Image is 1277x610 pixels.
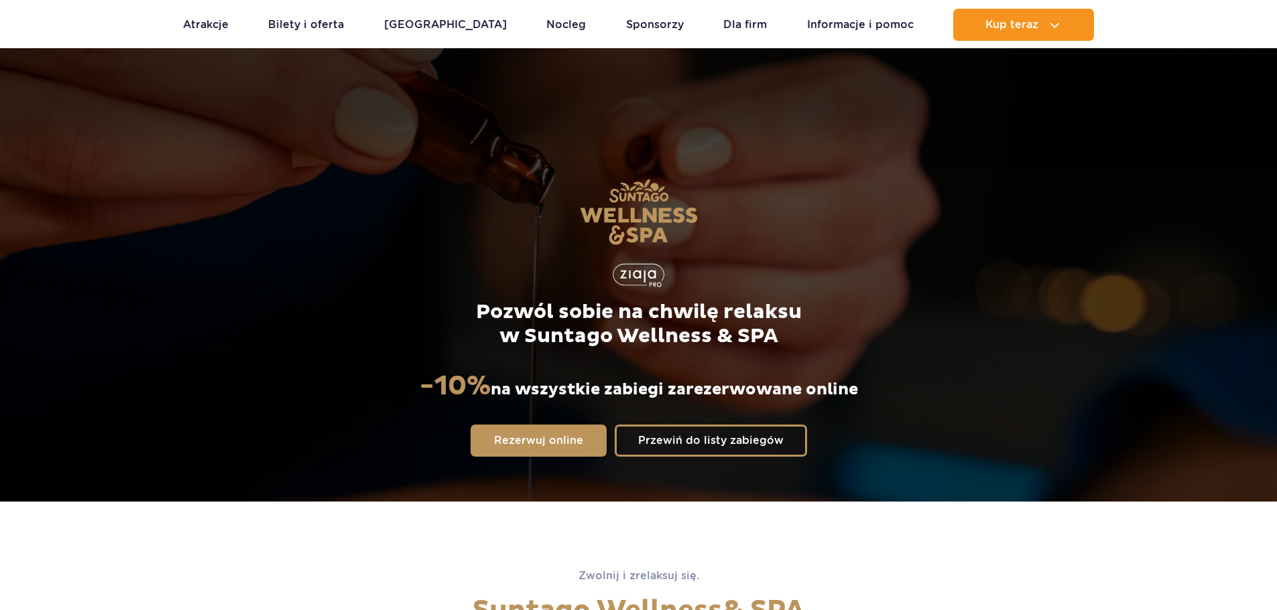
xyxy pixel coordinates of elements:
[638,435,784,446] span: Przewiń do listy zabiegów
[471,425,607,457] a: Rezerwuj online
[807,9,914,41] a: Informacje i pomoc
[615,425,807,457] a: Przewiń do listy zabiegów
[953,9,1094,41] button: Kup teraz
[384,9,507,41] a: [GEOGRAPHIC_DATA]
[268,9,344,41] a: Bilety i oferta
[494,435,583,446] span: Rezerwuj online
[580,179,698,245] img: Suntago Wellness & SPA
[579,569,699,582] span: Zwolnij i zrelaksuj się.
[723,9,767,41] a: Dla firm
[626,9,684,41] a: Sponsorzy
[419,300,858,348] p: Pozwól sobie na chwilę relaksu w Suntago Wellness & SPA
[183,9,229,41] a: Atrakcje
[985,19,1038,31] span: Kup teraz
[546,9,586,41] a: Nocleg
[420,370,491,403] strong: -10%
[420,370,858,403] p: na wszystkie zabiegi zarezerwowane online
